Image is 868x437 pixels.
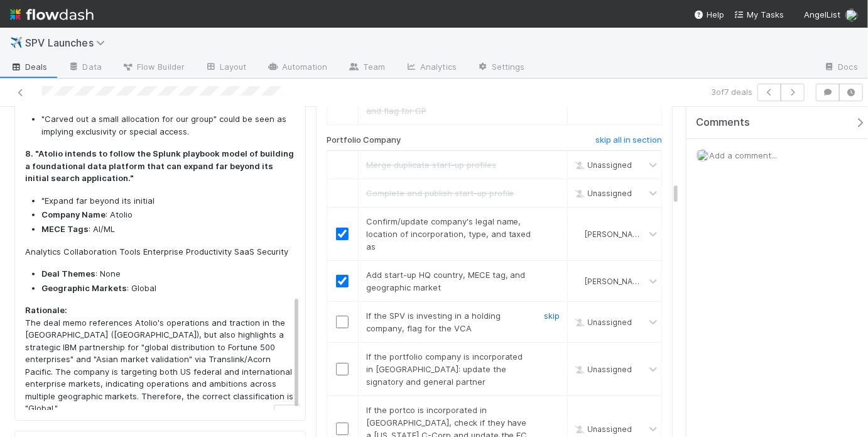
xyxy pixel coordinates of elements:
[709,150,777,160] span: Add a comment...
[734,8,784,21] a: My Tasks
[585,277,646,286] span: [PERSON_NAME]
[25,148,294,183] strong: 8. "Atolio intends to follow the Splunk playbook model of building a foundational data platform t...
[366,188,514,198] span: Complete and publish start-up profile
[41,195,298,207] li: "Expand far beyond its initial
[366,311,501,333] span: If the SPV is investing in a holding company, flag for the VCA
[338,58,395,78] a: Team
[711,86,752,98] span: 3 of 7 deals
[572,189,632,198] span: Unassigned
[595,135,662,145] h6: skip all in section
[25,304,298,415] p: The deal memo references Atolio's operations and traction in the [GEOGRAPHIC_DATA] ([GEOGRAPHIC_D...
[366,216,531,252] span: Confirm/update company's legal name, location of incorporation, type, and taxed as
[467,58,535,78] a: Settings
[804,9,840,19] span: AngelList
[41,283,127,293] strong: Geographic Markets
[195,58,257,78] a: Layout
[572,424,632,434] span: Unassigned
[697,149,709,162] img: avatar_768cd48b-9260-4103-b3ef-328172ae0546.png
[573,276,583,286] img: avatar_768cd48b-9260-4103-b3ef-328172ae0546.png
[41,268,298,280] li: : None
[813,58,868,78] a: Docs
[257,58,338,78] a: Automation
[366,270,526,292] span: Add start-up HQ country, MECE tag, and geographic market
[10,60,48,73] span: Deals
[10,4,94,25] img: logo-inverted-e16ddd16eac7371096b0.svg
[572,318,632,327] span: Unassigned
[41,268,95,279] strong: Deal Themes
[544,311,560,321] a: skip
[845,9,858,21] img: avatar_768cd48b-9260-4103-b3ef-328172ae0546.png
[122,60,185,73] span: Flow Builder
[585,230,646,239] span: [PERSON_NAME]
[41,223,298,236] li: : AI/ML
[10,37,23,48] span: ✈️
[573,229,583,239] img: avatar_768cd48b-9260-4103-b3ef-328172ae0546.png
[25,246,298,258] p: Analytics Collaboration Tools Enterprise Productivity SaaS Security
[41,209,298,221] li: : Atolio
[41,113,298,138] li: "Carved out a small allocation for our group" could be seen as implying exclusivity or special ac...
[572,365,632,374] span: Unassigned
[25,36,111,49] span: SPV Launches
[112,58,195,78] a: Flow Builder
[572,160,632,170] span: Unassigned
[327,135,401,145] h6: Portfolio Company
[41,282,298,295] li: : Global
[734,9,784,19] span: My Tasks
[696,116,750,129] span: Comments
[395,58,467,78] a: Analytics
[694,8,724,21] div: Help
[366,160,496,170] span: Merge duplicate start-up profiles
[595,135,662,150] a: skip all in section
[41,209,106,219] strong: Company Name
[366,351,523,387] span: If the portfolio company is incorporated in [GEOGRAPHIC_DATA]: update the signatory and general p...
[41,224,89,234] strong: MECE Tags
[274,405,305,423] button: Copy
[25,305,67,315] strong: Rationale:
[58,58,112,78] a: Data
